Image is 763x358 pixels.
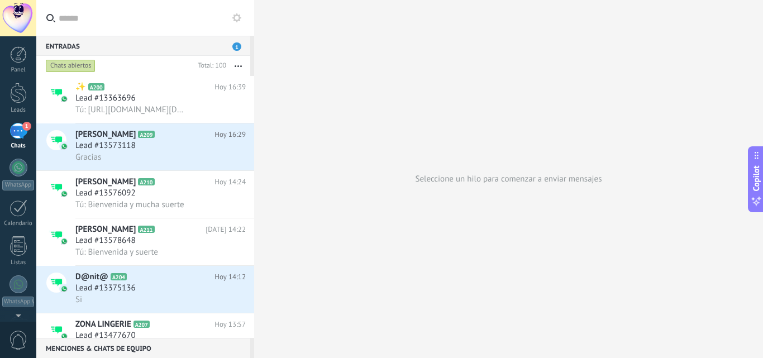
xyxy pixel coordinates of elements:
[36,171,254,218] a: avataricon[PERSON_NAME]A210Hoy 14:24Lead #13576092Tú: Bienvenida y mucha suerte
[75,224,136,235] span: [PERSON_NAME]
[60,285,68,293] img: icon
[60,190,68,198] img: icon
[214,319,246,330] span: Hoy 13:57
[2,220,35,227] div: Calendario
[2,107,35,114] div: Leads
[60,237,68,245] img: icon
[75,140,136,151] span: Lead #13573118
[2,180,34,190] div: WhatsApp
[88,83,104,90] span: A200
[138,226,154,233] span: A211
[75,152,101,163] span: Gracias
[36,123,254,170] a: avataricon[PERSON_NAME]A209Hoy 16:29Lead #13573118Gracias
[751,165,762,191] span: Copilot
[60,332,68,340] img: icon
[75,247,158,257] span: Tú: Bienvenida y suerte
[75,93,136,104] span: Lead #13363696
[75,188,136,199] span: Lead #13576092
[36,266,254,313] a: avatariconD@nit@A204Hoy 14:12Lead #13375136Si
[214,176,246,188] span: Hoy 14:24
[36,338,250,358] div: Menciones & Chats de equipo
[75,129,136,140] span: [PERSON_NAME]
[111,273,127,280] span: A204
[138,178,154,185] span: A210
[75,235,136,246] span: Lead #13578648
[214,82,246,93] span: Hoy 16:39
[75,319,131,330] span: ZONA LINGERIE
[75,283,136,294] span: Lead #13375136
[75,294,82,305] span: Si
[36,218,254,265] a: avataricon[PERSON_NAME]A211[DATE] 14:22Lead #13578648Tú: Bienvenida y suerte
[2,66,35,74] div: Panel
[46,59,96,73] div: Chats abiertos
[138,131,154,138] span: A209
[36,76,254,123] a: avataricon✨A200Hoy 16:39Lead #13363696Tú: [URL][DOMAIN_NAME][DOMAIN_NAME] Aquí descargas el juego...
[75,104,184,115] span: Tú: [URL][DOMAIN_NAME][DOMAIN_NAME] Aquí descargas el juego 🎯 🎮
[214,271,246,283] span: Hoy 14:12
[75,199,184,210] span: Tú: Bienvenida y mucha suerte
[60,95,68,103] img: icon
[2,142,35,150] div: Chats
[36,36,250,56] div: Entradas
[2,259,35,266] div: Listas
[214,129,246,140] span: Hoy 16:29
[2,297,34,307] div: WhatsApp Whatcrm
[75,82,86,93] span: ✨
[193,60,226,71] div: Total: 100
[13,279,23,289] img: WhatsApp Whatcrm
[226,56,250,76] button: Más
[133,321,150,328] span: A207
[75,176,136,188] span: [PERSON_NAME]
[60,142,68,150] img: icon
[75,271,108,283] span: D@nit@
[206,224,246,235] span: [DATE] 14:22
[22,122,31,131] span: 1
[232,42,241,51] span: 1
[75,330,136,341] span: Lead #13477670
